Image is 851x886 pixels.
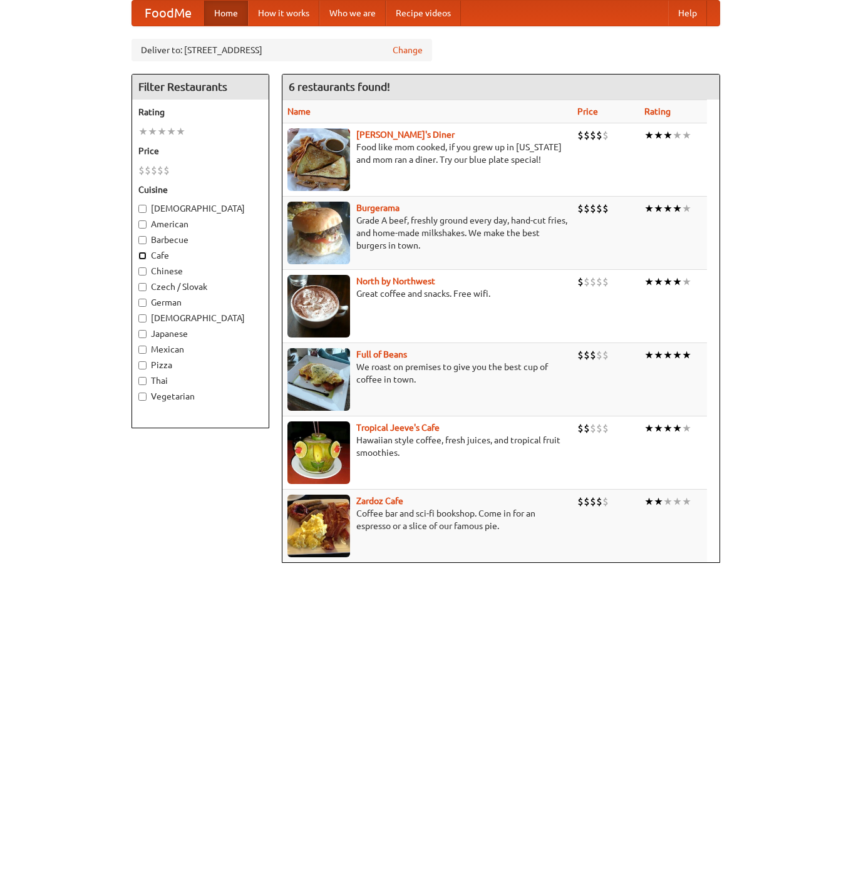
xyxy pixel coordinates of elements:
[138,390,262,403] label: Vegetarian
[287,361,567,386] p: We roast on premises to give you the best cup of coffee in town.
[590,495,596,508] li: $
[654,348,663,362] li: ★
[138,296,262,309] label: German
[138,312,262,324] label: [DEMOGRAPHIC_DATA]
[596,128,602,142] li: $
[289,81,390,93] ng-pluralize: 6 restaurants found!
[663,348,673,362] li: ★
[287,434,567,459] p: Hawaiian style coffee, fresh juices, and tropical fruit smoothies.
[138,267,147,276] input: Chinese
[138,346,147,354] input: Mexican
[673,421,682,435] li: ★
[356,203,400,213] a: Burgerama
[668,1,707,26] a: Help
[644,421,654,435] li: ★
[138,125,148,138] li: ★
[356,496,403,506] b: Zardoz Cafe
[157,163,163,177] li: $
[682,495,691,508] li: ★
[663,421,673,435] li: ★
[654,421,663,435] li: ★
[596,275,602,289] li: $
[138,183,262,196] h5: Cuisine
[393,44,423,56] a: Change
[138,249,262,262] label: Cafe
[644,275,654,289] li: ★
[248,1,319,26] a: How it works
[577,348,584,362] li: $
[167,125,176,138] li: ★
[590,202,596,215] li: $
[138,236,147,244] input: Barbecue
[138,163,145,177] li: $
[590,275,596,289] li: $
[138,361,147,369] input: Pizza
[287,214,567,252] p: Grade A beef, freshly ground every day, hand-cut fries, and home-made milkshakes. We make the bes...
[602,348,609,362] li: $
[287,348,350,411] img: beans.jpg
[287,495,350,557] img: zardoz.jpg
[602,275,609,289] li: $
[319,1,386,26] a: Who we are
[356,349,407,359] a: Full of Beans
[663,275,673,289] li: ★
[577,421,584,435] li: $
[287,106,311,116] a: Name
[602,495,609,508] li: $
[287,287,567,300] p: Great coffee and snacks. Free wifi.
[138,218,262,230] label: American
[287,275,350,337] img: north.jpg
[682,348,691,362] li: ★
[644,128,654,142] li: ★
[654,128,663,142] li: ★
[644,495,654,508] li: ★
[682,128,691,142] li: ★
[287,421,350,484] img: jeeves.jpg
[654,202,663,215] li: ★
[602,128,609,142] li: $
[654,495,663,508] li: ★
[151,163,157,177] li: $
[287,141,567,166] p: Food like mom cooked, if you grew up in [US_STATE] and mom ran a diner. Try our blue plate special!
[138,283,147,291] input: Czech / Slovak
[145,163,151,177] li: $
[138,330,147,338] input: Japanese
[584,275,590,289] li: $
[584,128,590,142] li: $
[132,39,432,61] div: Deliver to: [STREET_ADDRESS]
[644,348,654,362] li: ★
[584,421,590,435] li: $
[138,220,147,229] input: American
[148,125,157,138] li: ★
[138,314,147,322] input: [DEMOGRAPHIC_DATA]
[176,125,185,138] li: ★
[287,507,567,532] p: Coffee bar and sci-fi bookshop. Come in for an espresso or a slice of our famous pie.
[138,359,262,371] label: Pizza
[356,276,435,286] a: North by Northwest
[138,265,262,277] label: Chinese
[356,130,455,140] a: [PERSON_NAME]'s Diner
[602,202,609,215] li: $
[590,348,596,362] li: $
[287,128,350,191] img: sallys.jpg
[596,202,602,215] li: $
[590,128,596,142] li: $
[577,495,584,508] li: $
[204,1,248,26] a: Home
[596,421,602,435] li: $
[163,163,170,177] li: $
[138,234,262,246] label: Barbecue
[644,106,671,116] a: Rating
[356,423,440,433] b: Tropical Jeeve's Cafe
[590,421,596,435] li: $
[596,495,602,508] li: $
[138,393,147,401] input: Vegetarian
[673,348,682,362] li: ★
[673,128,682,142] li: ★
[287,202,350,264] img: burgerama.jpg
[138,299,147,307] input: German
[654,275,663,289] li: ★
